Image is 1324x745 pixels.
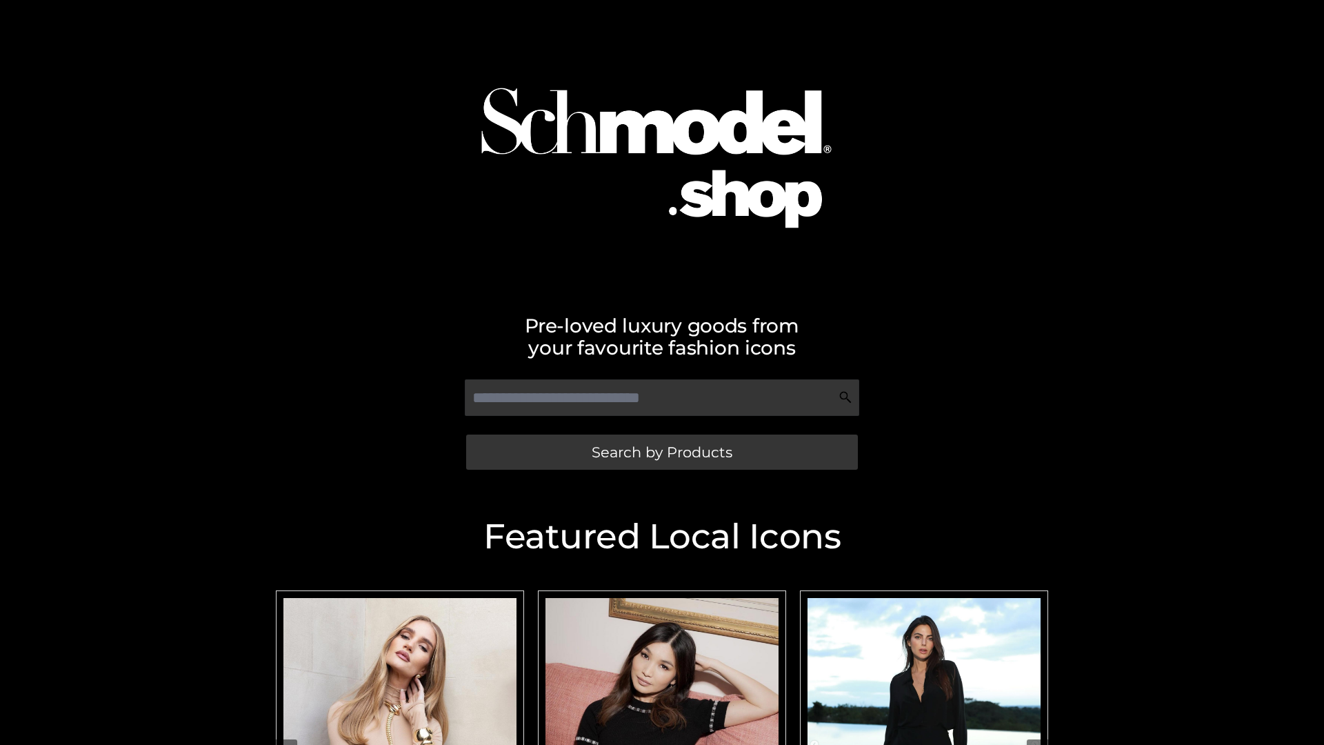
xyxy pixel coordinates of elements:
span: Search by Products [592,445,732,459]
img: Search Icon [839,390,852,404]
h2: Pre-loved luxury goods from your favourite fashion icons [269,315,1055,359]
a: Search by Products [466,435,858,470]
h2: Featured Local Icons​ [269,519,1055,554]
